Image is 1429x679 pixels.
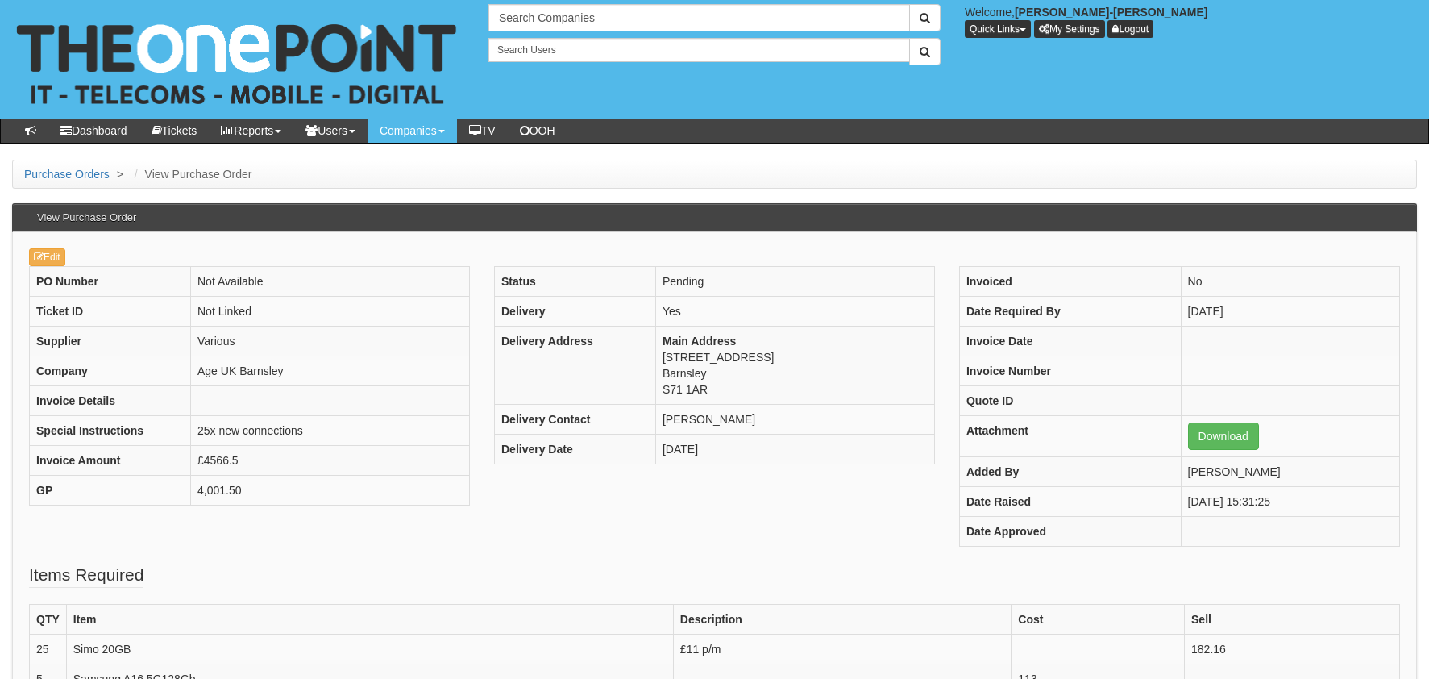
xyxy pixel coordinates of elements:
td: 25 [30,635,67,664]
a: Users [293,119,368,143]
a: Edit [29,248,65,266]
th: Ticket ID [30,297,191,327]
th: Item [66,605,673,635]
th: Invoiced [959,267,1181,297]
th: QTY [30,605,67,635]
a: Companies [368,119,457,143]
td: 182.16 [1185,635,1400,664]
a: OOH [508,119,567,143]
th: Company [30,356,191,386]
button: Quick Links [965,20,1031,38]
td: Pending [655,267,934,297]
td: £11 p/m [673,635,1011,664]
td: Not Available [191,267,470,297]
td: [DATE] 15:31:25 [1181,487,1399,517]
th: Delivery Date [494,435,655,464]
th: Quote ID [959,386,1181,416]
th: Cost [1012,605,1185,635]
th: GP [30,476,191,506]
th: Delivery Contact [494,405,655,435]
a: Download [1188,423,1259,450]
th: Delivery Address [494,327,655,405]
a: Dashboard [48,119,139,143]
th: Date Required By [959,297,1181,327]
td: 4,001.50 [191,476,470,506]
a: Purchase Orders [24,168,110,181]
td: No [1181,267,1399,297]
th: Sell [1185,605,1400,635]
th: Status [494,267,655,297]
th: Invoice Number [959,356,1181,386]
td: [STREET_ADDRESS] Barnsley S71 1AR [655,327,934,405]
td: [PERSON_NAME] [1181,457,1399,487]
th: Date Raised [959,487,1181,517]
td: £4566.5 [191,446,470,476]
td: Age UK Barnsley [191,356,470,386]
a: TV [457,119,508,143]
td: Not Linked [191,297,470,327]
input: Search Users [488,38,910,62]
th: Date Approved [959,517,1181,547]
th: Attachment [959,416,1181,457]
li: View Purchase Order [131,166,252,182]
td: [DATE] [655,435,934,464]
h3: View Purchase Order [29,204,144,231]
a: My Settings [1034,20,1105,38]
td: [PERSON_NAME] [655,405,934,435]
span: > [113,168,127,181]
td: 25x new connections [191,416,470,446]
td: Various [191,327,470,356]
th: Special Instructions [30,416,191,446]
th: Added By [959,457,1181,487]
div: Welcome, [953,4,1429,38]
th: Delivery [494,297,655,327]
td: [DATE] [1181,297,1399,327]
th: Supplier [30,327,191,356]
th: Description [673,605,1011,635]
a: Logout [1107,20,1153,38]
a: Tickets [139,119,210,143]
b: [PERSON_NAME]-[PERSON_NAME] [1015,6,1208,19]
td: Yes [655,297,934,327]
a: Reports [209,119,293,143]
td: Simo 20GB [66,635,673,664]
th: Invoice Date [959,327,1181,356]
b: Main Address [663,335,736,348]
input: Search Companies [488,4,910,31]
th: Invoice Amount [30,446,191,476]
legend: Items Required [29,563,143,588]
th: PO Number [30,267,191,297]
th: Invoice Details [30,386,191,416]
